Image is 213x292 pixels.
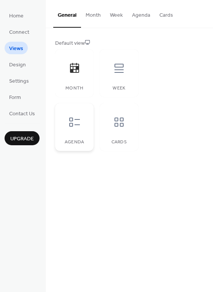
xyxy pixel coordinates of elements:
a: Form [5,91,25,103]
a: Design [5,58,30,71]
div: Month [63,86,86,91]
a: Home [5,9,28,22]
a: Views [5,42,28,54]
a: Settings [5,74,33,87]
span: Settings [9,77,29,85]
span: Upgrade [10,135,34,143]
span: Views [9,45,23,53]
a: Contact Us [5,107,40,119]
span: Design [9,61,26,69]
span: Home [9,12,24,20]
span: Contact Us [9,110,35,118]
span: Form [9,94,21,102]
span: Connect [9,28,29,36]
div: Week [107,86,130,91]
button: Upgrade [5,131,40,145]
a: Connect [5,25,34,38]
div: Agenda [63,140,86,145]
div: Cards [107,140,130,145]
div: Default view [55,39,202,47]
